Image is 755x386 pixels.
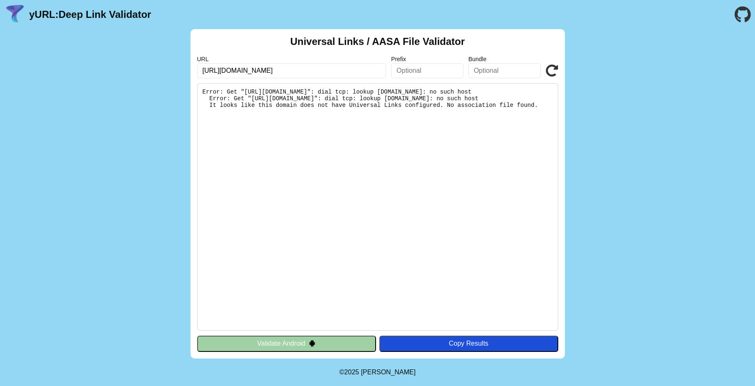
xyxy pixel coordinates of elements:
[197,336,376,351] button: Validate Android
[379,336,558,351] button: Copy Results
[197,63,386,78] input: Required
[391,63,463,78] input: Optional
[344,369,359,376] span: 2025
[197,83,558,331] pre: Error: Get "[URL][DOMAIN_NAME]": dial tcp: lookup [DOMAIN_NAME]: no such host Error: Get "[URL][D...
[197,56,386,62] label: URL
[391,56,463,62] label: Prefix
[384,340,554,347] div: Copy Results
[309,340,316,347] img: droidIcon.svg
[4,4,26,25] img: yURL Logo
[468,63,541,78] input: Optional
[29,9,151,20] a: yURL:Deep Link Validator
[361,369,416,376] a: Michael Ibragimchayev's Personal Site
[290,36,465,47] h2: Universal Links / AASA File Validator
[339,359,416,386] footer: ©
[468,56,541,62] label: Bundle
